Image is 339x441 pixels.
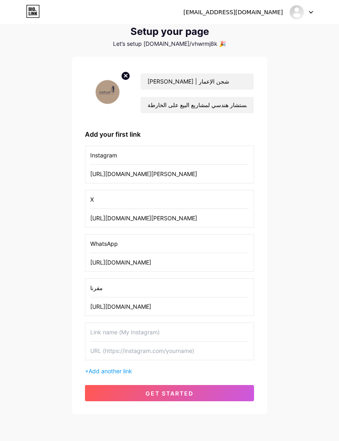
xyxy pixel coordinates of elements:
[90,323,249,341] input: Link name (My Instagram)
[90,297,249,316] input: URL (https://instagram.com/yourname)
[90,165,249,183] input: URL (https://instagram.com/yourname)
[72,26,267,37] div: Setup your page
[289,4,304,20] img: vhwrmj8k
[90,342,249,360] input: URL (https://instagram.com/yourname)
[90,279,249,297] input: Link name (My Instagram)
[90,253,249,271] input: URL (https://instagram.com/yourname)
[85,367,254,375] div: +
[90,234,249,253] input: Link name (My Instagram)
[141,73,254,90] input: Your name
[85,385,254,401] button: get started
[141,97,254,113] input: bio
[89,368,132,374] span: Add another link
[183,8,283,17] div: [EMAIL_ADDRESS][DOMAIN_NAME]
[85,129,254,139] div: Add your first link
[90,190,249,209] input: Link name (My Instagram)
[146,390,193,397] span: get started
[72,41,267,47] div: Let’s setup [DOMAIN_NAME]/vhwrmj8k 🎉
[85,70,130,116] img: profile pic
[90,146,249,164] input: Link name (My Instagram)
[90,209,249,227] input: URL (https://instagram.com/yourname)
